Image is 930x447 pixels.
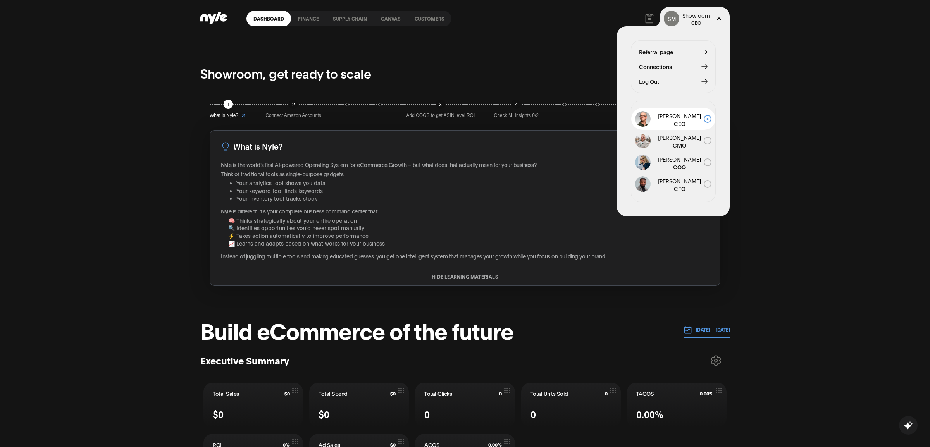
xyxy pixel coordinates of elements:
[224,100,233,109] div: 1
[408,11,451,26] a: Customers
[639,77,659,86] span: Log Out
[284,391,290,396] span: $0
[700,391,713,396] span: 0.00%
[682,19,710,26] div: CEO
[521,383,621,428] button: Total Units Sold00
[635,133,651,148] img: John Gold
[390,391,396,396] span: $0
[636,407,663,421] span: 0.00%
[499,391,502,396] span: 0
[636,390,654,397] span: TACOS
[228,217,709,224] li: 🧠 Thinks strategically about your entire operation
[639,62,672,71] span: Connections
[684,322,730,338] button: [DATE] — [DATE]
[309,383,409,428] button: Total Spend$0$0
[200,318,513,342] h1: Build eCommerce of the future
[655,120,704,127] span: CEO
[406,112,475,119] span: Add COGS to get ASIN level ROI
[682,12,710,19] div: Showroom
[236,179,709,187] li: Your analytics tool shows you data
[494,112,539,119] span: Check MI Insights 0/2
[228,239,709,247] li: 📈 Learns and adapts based on what works for your business
[200,64,371,83] p: Showroom, get ready to scale
[655,141,704,149] span: CMO
[246,11,291,26] a: Dashboard
[530,390,568,397] span: Total Units Sold
[530,407,536,421] span: 0
[236,194,709,202] li: Your inventory tool tracks stock
[319,390,348,397] span: Total Spend
[424,407,430,421] span: 0
[627,383,727,428] button: TACOS0.00%0.00%
[424,390,452,397] span: Total Clicks
[631,108,715,130] button: [PERSON_NAME]CEO
[655,134,704,141] span: [PERSON_NAME]
[635,176,651,192] img: John Gold
[374,11,408,26] a: Canvas
[291,11,326,26] a: finance
[639,62,708,71] button: Connections
[221,161,709,168] p: Nyle is the world's first AI-powered Operating System for eCommerce Growth – but what does that a...
[635,155,651,170] img: John Gold
[655,155,704,163] span: [PERSON_NAME]
[664,11,679,26] button: SM
[228,224,709,232] li: 🔍 Identifies opportunities you'd never spot manually
[684,325,692,334] img: 01.01.24 — 07.01.24
[635,111,651,127] img: John Gold
[631,173,715,195] button: [PERSON_NAME]CFO
[436,100,445,109] div: 3
[289,100,298,109] div: 2
[655,163,704,171] span: COO
[639,77,708,86] button: Log Out
[221,207,709,215] p: Nyle is different. It's your complete business command center that:
[210,112,238,119] span: What is Nyle?
[631,151,715,173] button: [PERSON_NAME]COO
[319,407,329,421] span: $0
[210,274,720,279] button: HIDE LEARNING MATERIALS
[655,177,704,185] span: [PERSON_NAME]
[605,391,608,396] span: 0
[631,130,715,151] button: [PERSON_NAME]CMO
[203,383,303,428] button: Total Sales$0$0
[639,48,673,56] span: Referral page
[415,383,515,428] button: Total Clicks00
[655,112,704,120] span: [PERSON_NAME]
[639,48,708,56] button: Referral page
[233,140,282,152] h3: What is Nyle?
[236,187,709,194] li: Your keyword tool finds keywords
[655,185,704,193] span: CFO
[221,252,709,260] p: Instead of juggling multiple tools and making educated guesses, you get one intelligent system th...
[326,11,374,26] a: Supply chain
[213,407,224,421] span: $0
[682,12,710,26] button: ShowroomCEO
[213,390,239,397] span: Total Sales
[265,112,321,119] span: Connect Amazon Accounts
[200,354,289,366] h3: Executive Summary
[221,142,230,151] img: LightBulb
[228,232,709,239] li: ⚡ Takes action automatically to improve performance
[692,326,730,333] p: [DATE] — [DATE]
[221,170,709,178] p: Think of traditional tools as single-purpose gadgets:
[511,100,521,109] div: 4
